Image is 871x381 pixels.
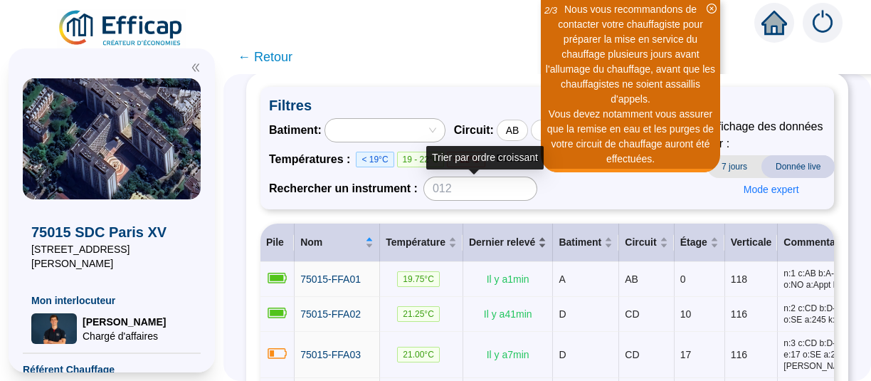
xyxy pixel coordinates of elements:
[300,307,361,322] a: 75015-FFA02
[83,329,166,343] span: Chargé d'affaires
[397,347,440,362] span: 21.00 °C
[31,293,192,308] span: Mon interlocuteur
[543,2,718,107] div: Nous vous recommandons de contacter votre chauffagiste pour préparer la mise en service du chauff...
[31,313,77,344] img: Chargé d'affaires
[300,348,361,362] a: 75015-FFA03
[680,235,707,250] span: Étage
[269,95,825,115] span: Filtres
[625,349,639,360] span: CD
[497,120,529,141] div: AB
[707,4,717,14] span: close-circle
[531,120,564,141] div: CD
[397,152,445,167] span: 19 - 22°C
[300,308,361,320] span: 75015-FFA02
[559,349,566,360] span: D
[300,272,361,287] a: 75015-FFA01
[356,152,394,167] span: < 19°C
[469,235,535,250] span: Dernier relevé
[619,224,674,262] th: Circuit
[300,349,361,360] span: 75015-FFA03
[744,182,799,197] span: Mode expert
[675,224,725,262] th: Étage
[300,235,362,250] span: Nom
[625,273,638,285] span: AB
[803,3,843,43] img: alerts
[761,155,835,178] span: Donnée live
[397,306,440,322] span: 21.25 °C
[625,235,656,250] span: Circuit
[707,155,761,178] span: 7 jours
[559,308,566,320] span: D
[31,222,192,242] span: 75015 SDC Paris XV
[386,235,445,250] span: Température
[57,9,186,48] img: efficap energie logo
[761,10,787,36] span: home
[731,273,747,285] span: 118
[625,308,639,320] span: CD
[732,178,811,201] button: Mode expert
[426,146,544,169] div: Trier par ordre croissant
[731,349,747,360] span: 116
[238,47,292,67] span: ← Retour
[731,308,747,320] span: 116
[680,308,692,320] span: 10
[463,224,553,262] th: Dernier relevé
[680,349,692,360] span: 17
[454,122,494,139] span: Circuit :
[484,308,532,320] span: Il y a 41 min
[300,273,361,285] span: 75015-FFA01
[380,224,463,262] th: Température
[487,349,529,360] span: Il y a 7 min
[397,271,440,287] span: 19.75 °C
[544,5,557,16] i: 2 / 3
[31,242,192,271] span: [STREET_ADDRESS][PERSON_NAME]
[559,235,601,250] span: Batiment
[707,118,835,152] span: Affichage des données sur :
[543,107,718,167] div: Vous devez notamment vous assurer que la remise en eau et les purges de votre circuit de chauffag...
[266,236,284,248] span: Pile
[269,180,418,197] span: Rechercher un instrument :
[269,122,322,139] span: Batiment :
[423,177,537,201] input: 012
[191,63,201,73] span: double-left
[295,224,380,262] th: Nom
[559,273,565,285] span: A
[725,224,778,262] th: Verticale
[23,362,201,377] span: Référent Chauffage
[83,315,166,329] span: [PERSON_NAME]
[553,224,619,262] th: Batiment
[487,273,529,285] span: Il y a 1 min
[680,273,686,285] span: 0
[269,151,356,168] span: Températures :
